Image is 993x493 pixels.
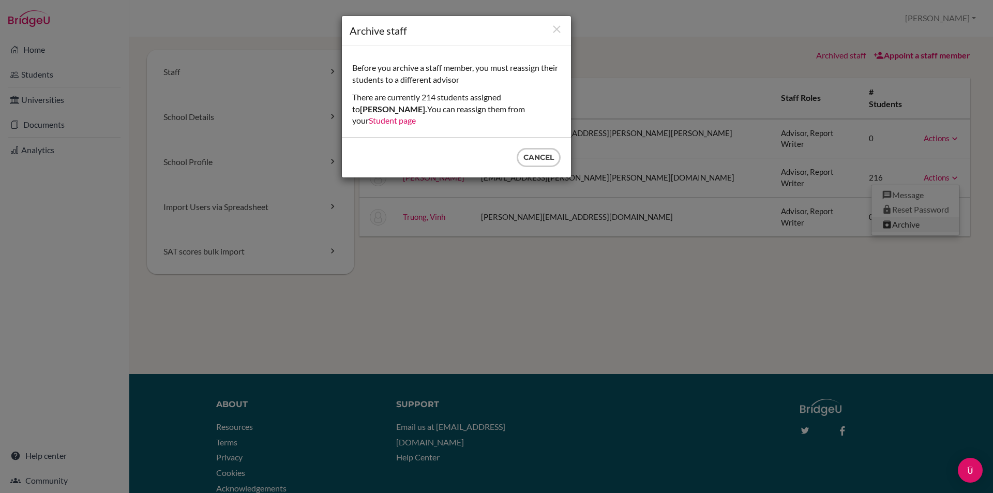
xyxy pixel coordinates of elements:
[360,104,427,114] strong: [PERSON_NAME].
[517,148,561,167] button: Cancel
[550,23,563,37] button: Close
[958,458,983,483] div: Open Intercom Messenger
[342,46,571,137] div: Before you archive a staff member, you must reassign their students to a different advisor There ...
[350,24,563,38] h1: Archive staff
[369,115,416,125] a: Student page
